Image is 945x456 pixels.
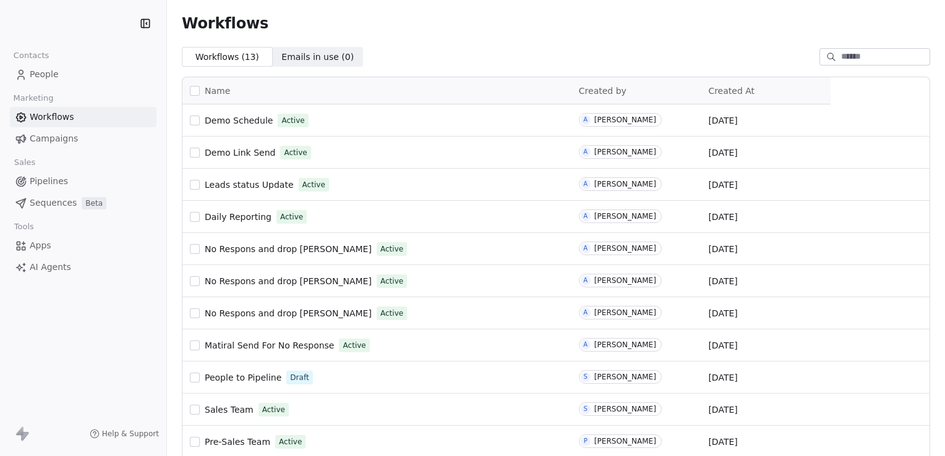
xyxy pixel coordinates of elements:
span: No Respons and drop [PERSON_NAME] [205,244,372,254]
span: Name [205,85,230,98]
div: [PERSON_NAME] [594,212,656,221]
span: Active [302,179,325,190]
span: Beta [82,197,106,209]
span: Campaigns [30,132,78,145]
div: [PERSON_NAME] [594,340,656,349]
span: [DATE] [708,436,737,448]
div: A [583,308,588,318]
span: Demo Link Send [205,148,275,158]
span: Pipelines [30,175,68,188]
span: AI Agents [30,261,71,274]
span: [DATE] [708,339,737,352]
span: [DATE] [708,243,737,255]
div: A [583,211,588,221]
span: People to Pipeline [205,373,281,382]
span: Contacts [8,46,54,65]
div: A [583,243,588,253]
div: A [583,115,588,125]
div: [PERSON_NAME] [594,180,656,188]
span: People [30,68,59,81]
a: Demo Schedule [205,114,273,127]
span: Workflows [30,111,74,124]
a: Demo Link Send [205,146,275,159]
a: Pipelines [10,171,156,192]
div: A [583,147,588,157]
span: Matiral Send For No Response [205,340,334,350]
span: [DATE] [708,211,737,223]
a: Apps [10,235,156,256]
span: Active [279,436,302,447]
div: A [583,340,588,350]
span: [DATE] [708,275,737,287]
span: Active [380,308,403,319]
span: Leads status Update [205,180,294,190]
span: Created by [579,86,626,96]
span: Emails in use ( 0 ) [281,51,354,64]
div: [PERSON_NAME] [594,437,656,445]
span: [DATE] [708,179,737,191]
div: [PERSON_NAME] [594,116,656,124]
span: Daily Reporting [205,212,272,222]
span: [DATE] [708,371,737,384]
div: S [584,404,588,414]
div: [PERSON_NAME] [594,308,656,317]
a: Workflows [10,107,156,127]
span: [DATE] [708,307,737,319]
span: Sales Team [205,405,254,415]
a: Campaigns [10,129,156,149]
a: Leads status Update [205,179,294,191]
span: Tools [9,217,39,236]
span: Demo Schedule [205,116,273,125]
span: Help & Support [102,429,159,439]
a: Sales Team [205,403,254,416]
a: Help & Support [90,429,159,439]
span: [DATE] [708,114,737,127]
span: Active [284,147,307,158]
a: People to Pipeline [205,371,281,384]
span: Sales [9,153,41,172]
a: Pre-Sales Team [205,436,270,448]
span: Active [262,404,285,415]
a: No Respons and drop [PERSON_NAME] [205,243,372,255]
div: A [583,179,588,189]
a: People [10,64,156,85]
span: Active [380,276,403,287]
a: No Respons and drop [PERSON_NAME] [205,307,372,319]
div: [PERSON_NAME] [594,405,656,413]
span: Apps [30,239,51,252]
a: SequencesBeta [10,193,156,213]
span: Marketing [8,89,59,108]
span: [DATE] [708,146,737,159]
span: [DATE] [708,403,737,416]
span: Sequences [30,196,77,209]
span: Pre-Sales Team [205,437,270,447]
div: A [583,276,588,285]
span: Active [280,211,303,222]
div: S [584,372,588,382]
span: Active [380,243,403,255]
span: Draft [290,372,309,383]
a: Daily Reporting [205,211,272,223]
div: P [584,436,588,446]
a: No Respons and drop [PERSON_NAME] [205,275,372,287]
span: No Respons and drop [PERSON_NAME] [205,276,372,286]
div: [PERSON_NAME] [594,148,656,156]
a: Matiral Send For No Response [205,339,334,352]
div: [PERSON_NAME] [594,373,656,381]
span: Active [343,340,366,351]
span: No Respons and drop [PERSON_NAME] [205,308,372,318]
span: Active [281,115,304,126]
a: AI Agents [10,257,156,277]
span: Workflows [182,15,268,32]
div: [PERSON_NAME] [594,244,656,253]
div: [PERSON_NAME] [594,276,656,285]
span: Created At [708,86,755,96]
